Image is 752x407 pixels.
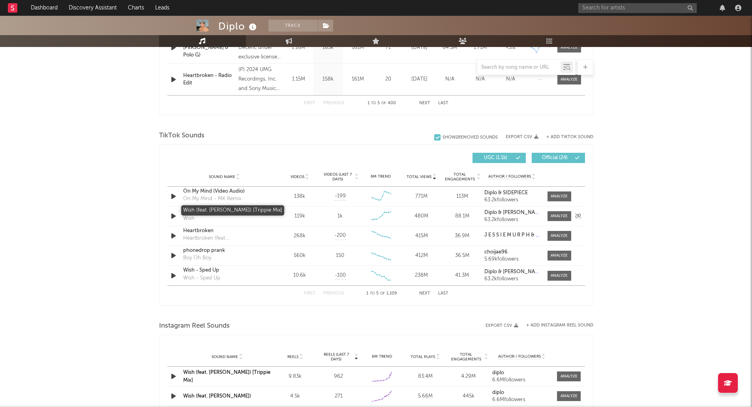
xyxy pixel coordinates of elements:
div: 1k [338,212,343,220]
div: N/A [437,75,463,83]
strong: Diplo & [PERSON_NAME] [484,269,544,274]
div: 83.4M [405,373,445,381]
button: + Add TikTok Sound [546,135,593,139]
button: UGC(1.1k) [473,153,526,163]
button: First [304,291,315,296]
a: diplo [492,370,551,376]
a: Wish (feat. [PERSON_NAME]) [Trippie Mix] [183,207,266,215]
strong: choijae96 [484,249,508,255]
a: J E S S I E M U R P H & [PERSON_NAME] & Polo G [484,233,539,238]
div: 63.2k followers [484,217,539,223]
span: Reels [287,354,298,359]
div: 119k [281,212,318,220]
span: Author / Followers [498,354,541,359]
span: Sound Name [209,174,235,179]
span: Total Plays [411,354,435,359]
strong: Diplo & [PERSON_NAME] [484,210,544,215]
div: 161M [345,75,371,83]
strong: diplo [492,370,504,375]
div: 6M Trend [362,174,399,180]
div: 5.69k followers [484,257,539,262]
div: 161M [345,44,371,52]
div: 4.5k [276,392,315,400]
a: Diplo & [PERSON_NAME] [484,269,539,275]
a: choijae96 [484,249,539,255]
div: [DATE] [406,44,433,52]
span: -199 [335,192,346,200]
span: Reels (last 7 days) [319,352,354,362]
div: 445k [449,392,488,400]
button: + Add TikTok Sound [538,135,593,139]
strong: J E S S I E M U R P H & [PERSON_NAME] & Polo G [484,233,598,238]
div: + Add Instagram Reel Sound [518,323,593,328]
div: 41.3M [444,272,480,279]
div: Wish [183,215,195,223]
span: TikTok Sounds [159,131,204,141]
button: Next [419,101,430,105]
div: 480M [403,212,440,220]
div: Heartbroken [183,227,266,235]
a: Wish (feat. [PERSON_NAME]) [Trippie Mix] [183,370,270,383]
div: N/A [467,75,493,83]
a: Heartbroken (feat. [PERSON_NAME] & Polo G) [183,36,235,59]
span: UGC ( 1.1k ) [478,156,514,160]
div: 1 5 400 [360,99,403,108]
strong: Diplo & SIDEPIECE [484,190,528,195]
span: Videos [291,174,304,179]
div: 36.5M [444,252,480,260]
div: Heartbroken (feat. [PERSON_NAME] & Polo G) [183,234,266,242]
a: Diplo & [PERSON_NAME] [484,210,539,216]
button: Previous [323,101,344,105]
span: Videos (last 7 days) [322,172,354,182]
div: 150 [336,252,344,260]
span: to [371,101,376,105]
div: 1 5 1,109 [360,289,403,298]
div: 6.6M followers [492,397,551,403]
a: Heartbroken - Radio Edit [183,72,235,87]
span: to [370,292,375,295]
button: Next [419,291,430,296]
div: 415M [403,232,440,240]
div: 268k [281,232,318,240]
div: N/A [497,75,524,83]
span: -100 [335,272,346,279]
button: Previous [323,291,344,296]
div: 138k [281,193,318,201]
button: Export CSV [486,323,518,328]
div: On My Mind - MK Remix [183,195,241,203]
input: Search by song name or URL [477,64,561,71]
div: 962 [319,373,358,381]
a: Wish (feat. [PERSON_NAME]) [183,394,251,399]
span: Total Engagements [444,172,476,182]
div: 71 [375,44,402,52]
div: [DATE] [406,75,433,83]
a: diplo [492,390,551,396]
div: 5.66M [405,392,445,400]
div: 63.2k followers [484,197,539,203]
a: Wish - Sped Up [183,266,266,274]
span: of [381,101,386,105]
button: Export CSV [506,135,538,139]
div: 10.6k [281,272,318,279]
div: 88.1M [444,212,480,220]
div: Diplo [218,20,259,33]
span: Sound Name [212,354,238,359]
div: 20 [375,75,402,83]
div: (P) 2024 UMG Recordings, Inc. and Sony Music Entertainment [238,65,281,94]
div: 4.29M [449,373,488,381]
button: Last [438,291,448,296]
div: 238M [403,272,440,279]
a: phonedrop prank [183,247,266,255]
div: 1.71M [467,44,493,52]
input: Search for artists [578,3,697,13]
div: Wish - Sped Up [183,274,220,282]
div: (P) 2023 Mad Decent, under exclusive license to Columbia Records, a Division of Sony Music Entert... [238,34,281,62]
div: Boy Oh Boy [183,254,211,262]
button: Track [268,20,318,32]
div: 6.6M followers [492,377,551,383]
div: 63.2k followers [484,276,539,282]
